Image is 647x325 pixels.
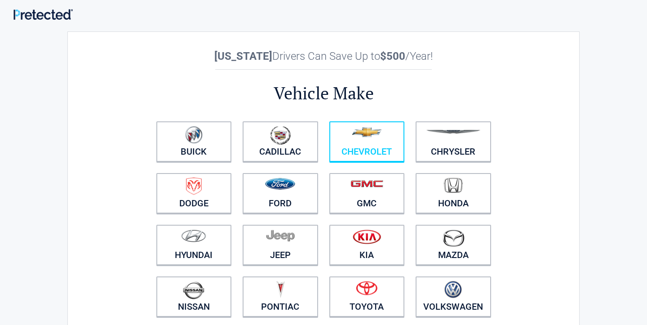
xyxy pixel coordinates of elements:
[156,225,232,265] a: Hyundai
[265,178,295,190] img: ford
[243,121,318,162] a: Cadillac
[416,276,491,317] a: Volkswagen
[266,229,295,242] img: jeep
[380,50,405,62] b: $500
[329,225,405,265] a: Kia
[181,229,206,242] img: hyundai
[444,281,462,298] img: volkswagen
[243,173,318,214] a: Ford
[151,82,496,105] h2: Vehicle Make
[444,178,463,193] img: honda
[350,180,383,187] img: gmc
[243,225,318,265] a: Jeep
[13,9,73,20] img: Main Logo
[185,126,203,144] img: buick
[329,276,405,317] a: Toyota
[186,178,202,195] img: dodge
[426,130,481,134] img: chrysler
[214,50,272,62] b: [US_STATE]
[156,121,232,162] a: Buick
[416,225,491,265] a: Mazda
[442,229,465,247] img: mazda
[356,281,377,295] img: toyota
[416,173,491,214] a: Honda
[276,281,285,298] img: pontiac
[329,173,405,214] a: GMC
[353,229,381,244] img: kia
[270,126,291,145] img: cadillac
[156,276,232,317] a: Nissan
[329,121,405,162] a: Chevrolet
[183,281,204,299] img: nissan
[416,121,491,162] a: Chrysler
[156,173,232,214] a: Dodge
[352,127,382,137] img: chevrolet
[151,50,496,62] h2: Drivers Can Save Up to /Year
[243,276,318,317] a: Pontiac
